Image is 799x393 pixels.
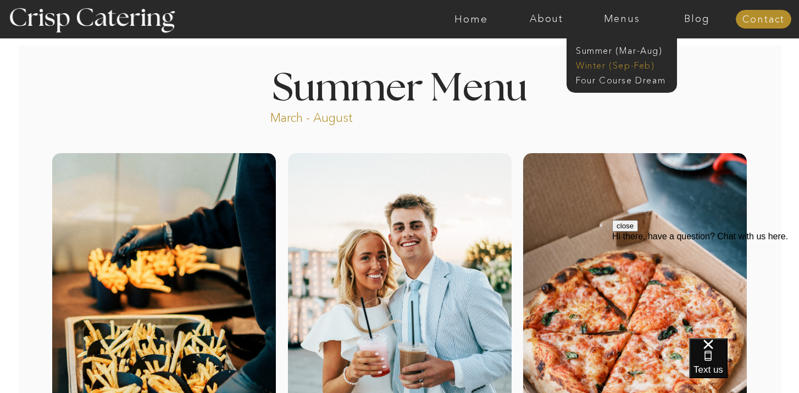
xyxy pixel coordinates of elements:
p: March - August [270,110,421,122]
a: Winter (Sep-Feb) [576,59,666,70]
iframe: podium webchat widget bubble [689,338,799,393]
h1: Summer Menu [247,70,552,102]
a: About [509,14,584,25]
a: Summer (Mar-Aug) [576,44,674,55]
a: Menus [584,14,659,25]
a: Four Course Dream [576,74,674,85]
a: Blog [659,14,735,25]
iframe: podium webchat widget prompt [612,220,799,352]
a: Contact [736,14,791,25]
a: Home [434,14,509,25]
